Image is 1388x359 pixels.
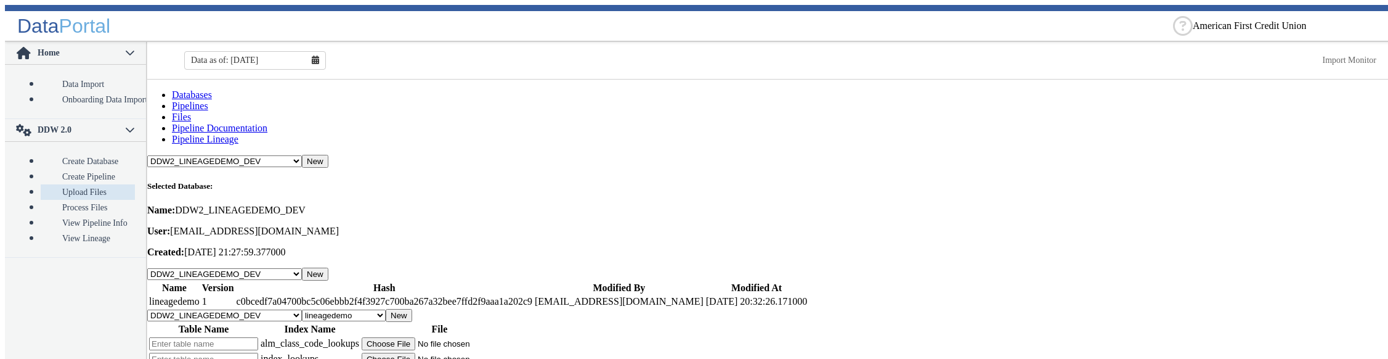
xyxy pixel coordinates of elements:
[172,134,238,144] a: Pipeline Lineage
[5,42,146,65] p-accordion-header: Home
[302,268,328,281] button: New
[172,123,267,133] a: Pipeline Documentation
[172,112,191,122] a: Files
[41,200,135,215] a: Process Files
[260,323,360,336] th: Index Name
[148,323,259,336] th: Table Name
[147,226,170,236] strong: User:
[147,205,175,215] strong: Name:
[1173,16,1193,36] div: Help
[41,154,135,169] a: Create Database
[534,295,704,308] td: [EMAIL_ADDRESS][DOMAIN_NAME]
[5,142,146,257] p-accordion-content: DDW 2.0
[149,337,258,350] input: Enter table name
[5,65,146,118] p-accordion-content: Home
[41,215,135,231] a: View Pipeline Info
[191,56,258,65] span: Data as of: [DATE]
[172,89,212,100] a: Databases
[705,282,808,294] th: Modified At
[386,309,412,322] button: New
[236,282,533,294] th: Hash
[41,169,135,184] a: Create Pipeline
[172,101,208,111] a: Pipelines
[17,15,59,37] span: Data
[59,15,111,37] span: Portal
[41,92,135,107] a: Onboarding Data Import
[1193,20,1378,31] ng-select: American First Credit Union
[147,247,184,257] strong: Created:
[5,119,146,142] p-accordion-header: DDW 2.0
[41,184,135,200] a: Upload Files
[201,282,235,294] th: Version
[148,282,200,294] th: Name
[705,295,808,308] td: [DATE] 20:32:26.171000
[1323,56,1377,65] a: This is available for Darling Employees only
[36,48,125,58] span: Home
[41,231,135,246] a: View Lineage
[302,155,328,168] button: New
[148,295,200,308] td: lineagedemo
[41,76,135,92] a: Data Import
[201,295,235,308] td: 1
[236,295,533,308] td: c0bcedf7a04700bc5c06ebbb2f4f3927c700ba267a32bee7ffd2f9aaa1a202c9
[36,125,125,135] span: DDW 2.0
[260,337,360,351] td: alm_class_code_lookups
[361,323,518,336] th: File
[534,282,704,294] th: Modified By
